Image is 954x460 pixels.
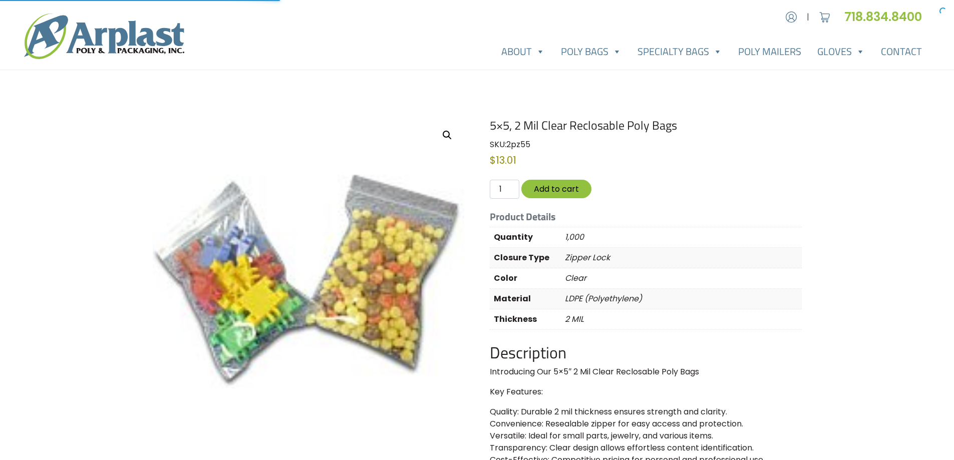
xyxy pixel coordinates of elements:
[490,343,801,362] h2: Description
[490,227,565,248] th: Quantity
[565,309,801,329] p: 2 MIL
[565,268,801,288] p: Clear
[490,289,565,309] th: Material
[490,139,530,150] span: SKU:
[153,118,464,429] img: 5x5, 2 Mil Clear Reclosable Poly Bags
[553,42,629,62] a: Poly Bags
[807,11,809,23] span: |
[629,42,730,62] a: Specialty Bags
[490,227,801,330] table: Product Details
[565,289,801,309] p: LDPE (Polyethylene)
[521,180,591,198] button: Add to cart
[565,227,801,247] p: 1,000
[493,42,553,62] a: About
[490,153,516,167] bdi: 13.01
[506,139,530,150] span: 2pz55
[490,118,801,133] h1: 5×5, 2 Mil Clear Reclosable Poly Bags
[490,309,565,330] th: Thickness
[490,268,565,289] th: Color
[490,153,496,167] span: $
[809,42,873,62] a: Gloves
[844,9,930,25] a: 718.834.8400
[565,248,801,268] p: Zipper Lock
[490,366,801,378] p: Introducing Our 5×5″ 2 Mil Clear Reclosable Poly Bags
[730,42,809,62] a: Poly Mailers
[490,211,801,223] h5: Product Details
[490,248,565,268] th: Closure Type
[24,14,184,59] img: logo
[490,386,801,398] p: Key Features:
[873,42,930,62] a: Contact
[438,126,456,144] a: View full-screen image gallery
[490,180,519,199] input: Qty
